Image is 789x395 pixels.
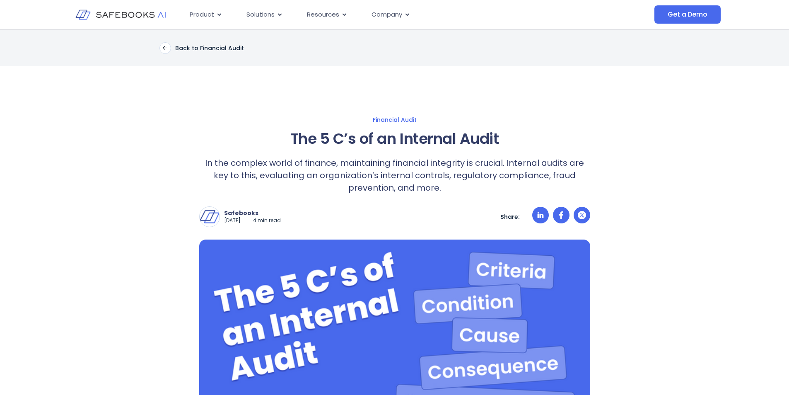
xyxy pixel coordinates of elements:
[200,207,220,227] img: Safebooks
[246,10,275,19] span: Solutions
[175,44,244,52] p: Back to Financial Audit
[183,7,572,23] div: Menu Toggle
[668,10,707,19] span: Get a Demo
[224,209,281,217] p: Safebooks
[159,42,244,54] a: Back to Financial Audit
[253,217,281,224] p: 4 min read
[224,217,241,224] p: [DATE]
[500,213,520,221] p: Share:
[190,10,214,19] span: Product
[199,128,590,150] h1: The 5 C’s of an Internal Audit
[118,116,671,124] a: Financial Audit
[199,157,590,194] p: In the complex world of finance, maintaining financial integrity is crucial. Internal audits are ...
[654,5,720,24] a: Get a Demo
[307,10,339,19] span: Resources
[372,10,402,19] span: Company
[183,7,572,23] nav: Menu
